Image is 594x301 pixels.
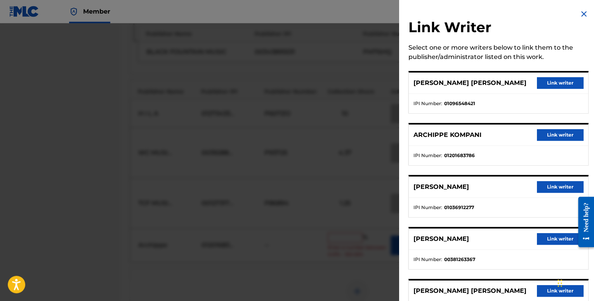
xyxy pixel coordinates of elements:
[408,43,589,62] div: Select one or more writers below to link them to the publisher/administrator listed on this work.
[444,100,475,107] strong: 01096548421
[537,181,584,193] button: Link writer
[537,285,584,297] button: Link writer
[537,233,584,245] button: Link writer
[413,286,526,296] p: [PERSON_NAME] [PERSON_NAME]
[413,152,442,159] span: IPI Number :
[444,152,475,159] strong: 01201683786
[572,190,594,253] iframe: Resource Center
[9,6,39,17] img: MLC Logo
[83,7,110,16] span: Member
[555,264,594,301] iframe: Chat Widget
[413,78,526,88] p: [PERSON_NAME] [PERSON_NAME]
[555,264,594,301] div: Chatwidget
[69,7,78,16] img: Top Rightsholder
[558,272,562,295] div: Slepen
[537,129,584,141] button: Link writer
[444,204,474,211] strong: 01036912277
[444,256,475,263] strong: 00381263367
[408,19,589,38] h2: Link Writer
[413,234,469,244] p: [PERSON_NAME]
[413,204,442,211] span: IPI Number :
[413,100,442,107] span: IPI Number :
[413,130,481,140] p: ARCHIPPE KOMPANI
[413,182,469,192] p: [PERSON_NAME]
[537,77,584,89] button: Link writer
[413,256,442,263] span: IPI Number :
